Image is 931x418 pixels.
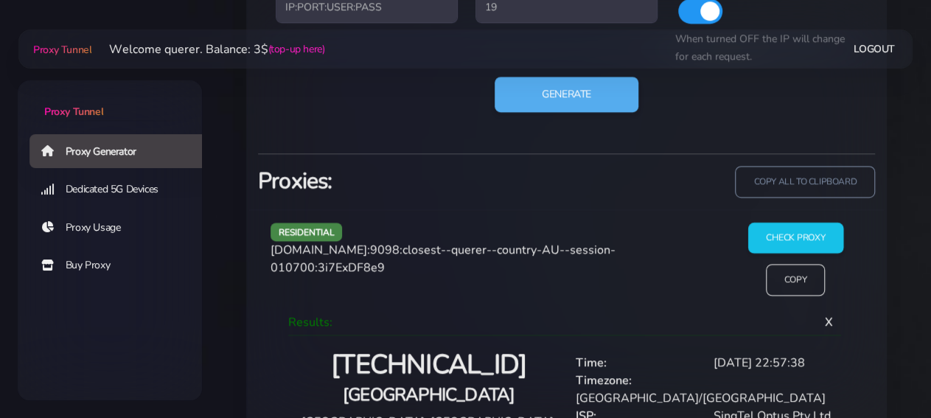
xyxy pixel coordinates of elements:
h3: Proxies: [258,166,558,196]
span: Results: [288,314,332,330]
h4: [GEOGRAPHIC_DATA] [300,383,558,407]
div: [DATE] 22:57:38 [704,354,842,372]
button: Generate [495,77,638,112]
span: X [813,302,845,342]
a: Buy Proxy [29,248,214,282]
input: copy all to clipboard [735,166,875,198]
a: Dedicated 5G Devices [29,173,214,206]
iframe: Webchat Widget [859,346,913,400]
a: Logout [854,35,895,63]
a: Proxy Tunnel [30,38,91,61]
div: [GEOGRAPHIC_DATA]/[GEOGRAPHIC_DATA] [567,389,843,407]
input: Check Proxy [747,222,843,253]
a: Proxy Tunnel [18,80,202,119]
input: Copy [766,264,825,296]
span: Proxy Tunnel [33,43,91,57]
a: (top-up here) [268,41,324,57]
a: Proxy Generator [29,134,214,168]
h2: [TECHNICAL_ID] [300,348,558,383]
a: Proxy Usage [29,211,214,245]
li: Welcome querer. Balance: 3$ [91,41,324,58]
div: Time: [567,354,705,372]
span: Proxy Tunnel [44,105,103,119]
span: [DOMAIN_NAME]:9098:closest--querer--country-AU--session-010700:3i7ExDF8e9 [271,242,616,276]
div: Timezone: [567,372,843,389]
span: residential [271,223,343,241]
